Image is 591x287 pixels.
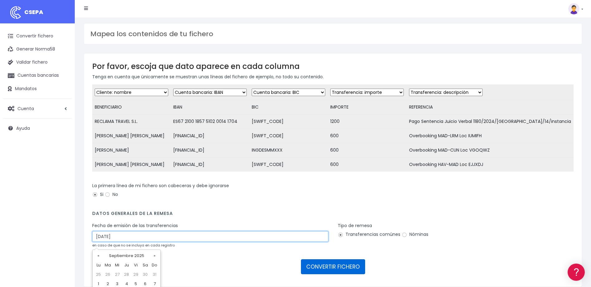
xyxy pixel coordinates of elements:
[103,260,112,270] th: Ma
[92,143,171,158] td: [PERSON_NAME]
[407,143,574,158] td: Overbooking MAD-CUN Loc VGOQWZ
[3,30,72,43] a: Convertir fichero
[16,125,30,131] span: Ayuda
[328,143,406,158] td: 600
[150,260,159,270] th: Do
[92,211,574,219] h4: Datos generales de la remesa
[249,114,328,129] td: [SWIFT_CODE]
[402,231,428,238] label: Nóminas
[17,105,34,111] span: Cuenta
[112,270,122,279] td: 27
[249,129,328,143] td: [SWIFT_CODE]
[94,270,103,279] td: 25
[6,108,118,118] a: Perfiles de empresas
[6,69,118,75] div: Convertir ficheros
[328,114,406,129] td: 1200
[171,143,249,158] td: [FINANCIAL_ID]
[249,143,328,158] td: INGDESMMXXX
[86,180,120,186] a: POWERED BY ENCHANT
[407,158,574,172] td: Overbooking HAV-MAD Loc EJJXDJ
[328,100,406,114] td: IMPORTE
[92,73,574,80] p: Tenga en cuenta que únicamente se muestran unas líneas del fichero de ejemplo, no todo su contenido.
[105,191,118,198] label: No
[131,260,141,270] th: Vi
[112,260,122,270] th: Mi
[171,158,249,172] td: [FINANCIAL_ID]
[407,114,574,129] td: Pago Sentencia Juicio Verbal 1180/2024/[GEOGRAPHIC_DATA]/14/instancia
[92,129,171,143] td: [PERSON_NAME] [PERSON_NAME]
[6,150,118,156] div: Programadores
[407,100,574,114] td: REFERENCIA
[92,158,171,172] td: [PERSON_NAME] [PERSON_NAME]
[6,43,118,49] div: Información general
[171,114,249,129] td: ES67 2100 1857 5102 0014 1704
[8,5,23,20] img: logo
[6,79,118,89] a: Formatos
[338,231,400,238] label: Transferencias comúnes
[6,159,118,169] a: API
[150,251,159,260] th: »
[103,270,112,279] td: 26
[3,43,72,56] a: Generar Norma58
[92,222,178,229] label: Fecha de emisión de las transferencias
[3,122,72,135] a: Ayuda
[6,53,118,63] a: Información general
[6,134,118,143] a: General
[103,251,150,260] th: Septiembre 2025
[24,8,43,16] span: CSEPA
[6,167,118,178] button: Contáctanos
[249,158,328,172] td: [SWIFT_CODE]
[6,98,118,108] a: Videotutoriales
[3,56,72,69] a: Validar fichero
[407,129,574,143] td: Overbooking MAD-LRM Loc IUMIFH
[92,100,171,114] td: BENEFICIARIO
[3,82,72,95] a: Mandatos
[90,30,575,38] h3: Mapea los contenidos de tu fichero
[3,102,72,115] a: Cuenta
[92,182,229,189] label: La primera línea de mi fichero son cabeceras y debe ignorarse
[141,260,150,270] th: Sa
[122,270,131,279] td: 28
[92,243,175,248] small: en caso de que no se incluya en cada registro
[249,100,328,114] td: BIC
[94,251,103,260] th: «
[301,259,365,274] button: CONVERTIR FICHERO
[171,100,249,114] td: IBAN
[6,89,118,98] a: Problemas habituales
[328,129,406,143] td: 600
[568,3,579,14] img: profile
[141,270,150,279] td: 30
[171,129,249,143] td: [FINANCIAL_ID]
[328,158,406,172] td: 600
[150,270,159,279] td: 31
[92,114,171,129] td: RECLAMA TRAVEL S.L.
[92,62,574,71] h3: Por favor, escoja que dato aparece en cada columna
[338,222,372,229] label: Tipo de remesa
[131,270,141,279] td: 29
[122,260,131,270] th: Ju
[3,69,72,82] a: Cuentas bancarias
[92,191,103,198] label: Si
[94,260,103,270] th: Lu
[6,124,118,130] div: Facturación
